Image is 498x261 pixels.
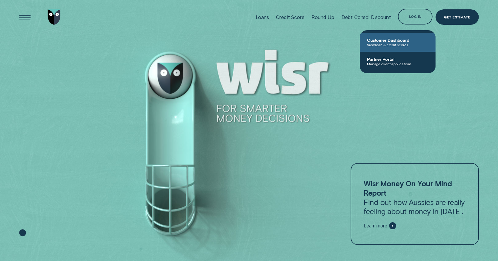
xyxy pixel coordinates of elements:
[398,9,432,24] button: Log in
[256,14,269,20] div: Loans
[367,57,428,62] span: Partner Portal
[360,52,436,71] a: Partner PortalManage client applications
[367,43,428,47] span: View loan & credit scores
[351,163,479,245] a: Wisr Money On Your Mind ReportFind out how Aussies are really feeling about money in [DATE].Learn...
[17,9,32,25] button: Open Menu
[364,179,452,197] strong: Wisr Money On Your Mind Report
[367,62,428,66] span: Manage client applications
[364,223,387,229] span: Learn more
[364,179,466,216] p: Find out how Aussies are really feeling about money in [DATE].
[342,14,391,20] div: Debt Consol Discount
[311,14,334,20] div: Round Up
[360,33,436,52] a: Customer DashboardView loan & credit scores
[436,9,479,25] a: Get Estimate
[367,38,428,43] span: Customer Dashboard
[276,14,304,20] div: Credit Score
[48,9,61,25] img: Wisr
